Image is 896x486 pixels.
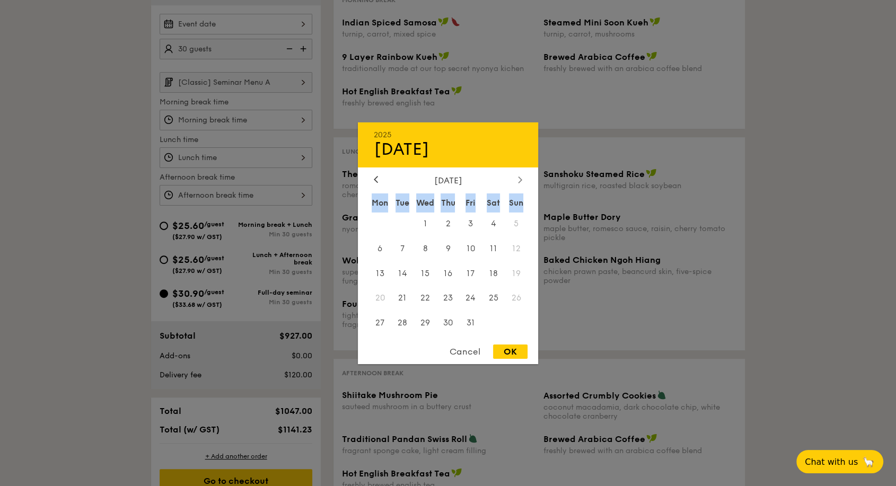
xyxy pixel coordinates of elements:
div: Sun [505,193,528,212]
span: 3 [459,212,482,235]
span: 24 [459,287,482,310]
span: 22 [414,287,437,310]
span: 26 [505,287,528,310]
span: 2 [437,212,460,235]
span: 14 [391,262,414,285]
span: 25 [482,287,505,310]
span: 4 [482,212,505,235]
span: Chat with us [805,457,858,467]
div: Sat [482,193,505,212]
div: [DATE] [374,175,522,185]
span: 15 [414,262,437,285]
span: 🦙 [862,456,875,468]
div: Cancel [439,344,491,359]
span: 5 [505,212,528,235]
span: 6 [368,237,391,260]
span: 27 [368,312,391,334]
span: 7 [391,237,414,260]
span: 23 [437,287,460,310]
button: Chat with us🦙 [796,450,883,473]
span: 12 [505,237,528,260]
span: 11 [482,237,505,260]
span: 17 [459,262,482,285]
span: 9 [437,237,460,260]
span: 31 [459,312,482,334]
span: 8 [414,237,437,260]
div: 2025 [374,130,522,139]
span: 30 [437,312,460,334]
span: 20 [368,287,391,310]
div: Tue [391,193,414,212]
div: Wed [414,193,437,212]
span: 29 [414,312,437,334]
div: Thu [437,193,460,212]
span: 16 [437,262,460,285]
span: 10 [459,237,482,260]
span: 1 [414,212,437,235]
div: [DATE] [374,139,522,159]
span: 18 [482,262,505,285]
span: 28 [391,312,414,334]
span: 19 [505,262,528,285]
span: 13 [368,262,391,285]
span: 21 [391,287,414,310]
div: Mon [368,193,391,212]
div: Fri [459,193,482,212]
div: OK [493,344,528,359]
